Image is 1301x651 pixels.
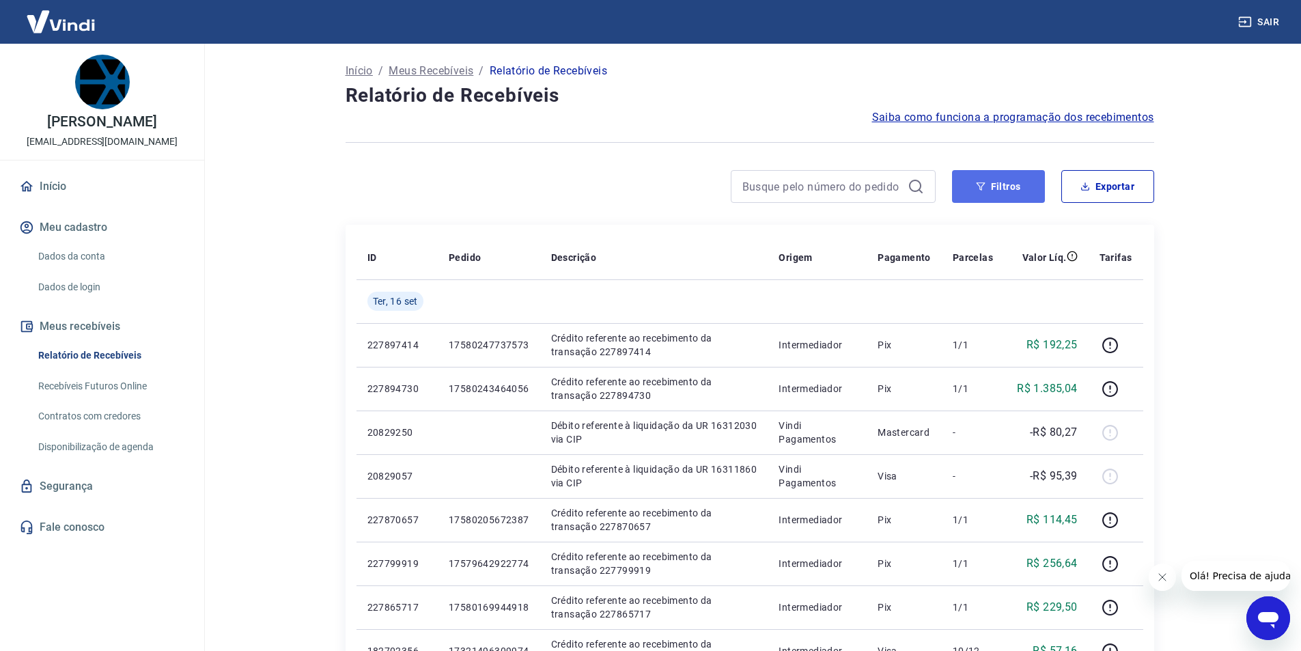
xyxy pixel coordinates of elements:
a: Saiba como funciona a programação dos recebimentos [872,109,1154,126]
iframe: Mensagem da empresa [1181,561,1290,591]
a: Meus Recebíveis [389,63,473,79]
p: Pix [878,557,931,570]
a: Fale conosco [16,512,188,542]
p: 17580243464056 [449,382,529,396]
p: 1/1 [953,338,993,352]
button: Sair [1235,10,1285,35]
p: Pedido [449,251,481,264]
p: - [953,469,993,483]
h4: Relatório de Recebíveis [346,82,1154,109]
button: Meu cadastro [16,212,188,243]
a: Início [16,171,188,202]
p: [PERSON_NAME] [47,115,156,129]
p: -R$ 80,27 [1030,424,1078,441]
p: 227799919 [367,557,427,570]
p: Débito referente à liquidação da UR 16312030 via CIP [551,419,757,446]
button: Meus recebíveis [16,311,188,342]
span: Ter, 16 set [373,294,418,308]
p: Valor Líq. [1022,251,1067,264]
iframe: Fechar mensagem [1149,564,1176,591]
p: R$ 229,50 [1026,599,1078,615]
p: Descrição [551,251,597,264]
p: Intermediador [779,557,856,570]
p: Crédito referente ao recebimento da transação 227865717 [551,594,757,621]
a: Dados da conta [33,243,188,271]
p: 1/1 [953,600,993,614]
p: Crédito referente ao recebimento da transação 227870657 [551,506,757,534]
p: 17579642922774 [449,557,529,570]
p: 20829250 [367,426,427,439]
button: Filtros [952,170,1045,203]
a: Segurança [16,471,188,501]
p: Relatório de Recebíveis [490,63,607,79]
a: Recebíveis Futuros Online [33,372,188,400]
p: Pix [878,338,931,352]
p: Origem [779,251,812,264]
p: Pix [878,382,931,396]
p: / [479,63,484,79]
p: Pagamento [878,251,931,264]
span: Olá! Precisa de ajuda? [8,10,115,20]
p: Vindi Pagamentos [779,419,856,446]
p: 227870657 [367,513,427,527]
p: Vindi Pagamentos [779,462,856,490]
a: Disponibilização de agenda [33,433,188,461]
p: Intermediador [779,382,856,396]
p: Intermediador [779,338,856,352]
p: Intermediador [779,600,856,614]
p: 17580247737573 [449,338,529,352]
p: 227894730 [367,382,427,396]
img: Vindi [16,1,105,42]
p: 20829057 [367,469,427,483]
p: -R$ 95,39 [1030,468,1078,484]
img: 87a70744-245b-4d61-af27-6a4fa1106efb.jpeg [75,55,130,109]
a: Início [346,63,373,79]
p: ID [367,251,377,264]
p: Mastercard [878,426,931,439]
a: Relatório de Recebíveis [33,342,188,370]
p: R$ 114,45 [1026,512,1078,528]
p: R$ 1.385,04 [1017,380,1077,397]
p: Pix [878,513,931,527]
p: Crédito referente ao recebimento da transação 227897414 [551,331,757,359]
p: 17580205672387 [449,513,529,527]
p: 1/1 [953,557,993,570]
p: 1/1 [953,382,993,396]
p: Intermediador [779,513,856,527]
p: Crédito referente ao recebimento da transação 227894730 [551,375,757,402]
a: Dados de login [33,273,188,301]
p: 1/1 [953,513,993,527]
p: Crédito referente ao recebimento da transação 227799919 [551,550,757,577]
p: / [378,63,383,79]
p: Débito referente à liquidação da UR 16311860 via CIP [551,462,757,490]
p: R$ 256,64 [1026,555,1078,572]
iframe: Botão para abrir a janela de mensagens [1246,596,1290,640]
p: [EMAIL_ADDRESS][DOMAIN_NAME] [27,135,178,149]
p: 227897414 [367,338,427,352]
p: - [953,426,993,439]
p: R$ 192,25 [1026,337,1078,353]
p: Pix [878,600,931,614]
p: Visa [878,469,931,483]
input: Busque pelo número do pedido [742,176,902,197]
p: 227865717 [367,600,427,614]
p: 17580169944918 [449,600,529,614]
p: Tarifas [1100,251,1132,264]
button: Exportar [1061,170,1154,203]
a: Contratos com credores [33,402,188,430]
p: Parcelas [953,251,993,264]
